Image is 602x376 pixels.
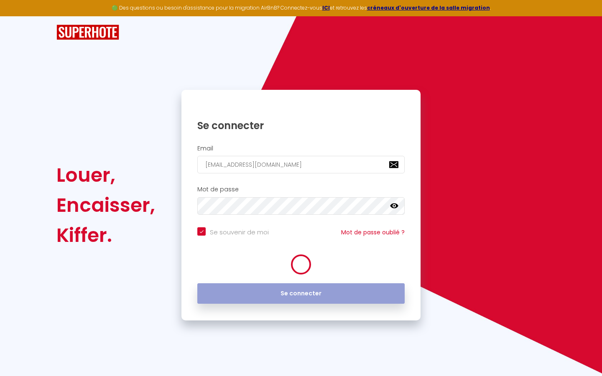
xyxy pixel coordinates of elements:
a: ICI [322,4,330,11]
input: Ton Email [197,156,405,173]
div: Kiffer. [56,220,155,250]
h1: Se connecter [197,119,405,132]
h2: Email [197,145,405,152]
img: SuperHote logo [56,25,119,40]
div: Louer, [56,160,155,190]
a: Mot de passe oublié ? [341,228,405,236]
button: Se connecter [197,283,405,304]
h2: Mot de passe [197,186,405,193]
button: Ouvrir le widget de chat LiveChat [7,3,32,28]
a: créneaux d'ouverture de la salle migration [367,4,490,11]
div: Encaisser, [56,190,155,220]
